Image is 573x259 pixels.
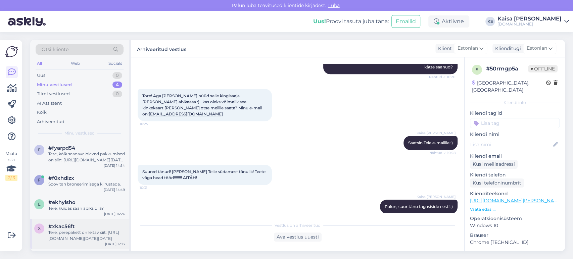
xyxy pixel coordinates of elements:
[274,232,322,242] div: Ava vestlus uuesti
[48,151,125,163] div: Tere, kõik saadavalolevad pakkumised on siin: [URL][DOMAIN_NAME][DATE][DATE][GEOGRAPHIC_DATA]
[64,130,95,136] span: Minu vestlused
[48,145,75,151] span: #fyarpd54
[48,229,125,242] div: Tere, perepakett on leitav siit: [URL][DOMAIN_NAME][DATE][DATE]
[428,15,469,28] div: Aktiivne
[48,175,74,181] span: #f0xhdlzx
[37,109,47,116] div: Kõik
[476,67,478,72] span: 5
[48,205,125,211] div: Tere, kuidas saan abiks olla?
[104,163,125,168] div: [DATE] 14:54
[385,204,453,209] span: Palun, suur tänu tagasiside eest! :)
[485,17,495,26] div: KS
[112,82,122,88] div: 4
[497,16,569,27] a: Kaisa [PERSON_NAME][DOMAIN_NAME]
[326,2,342,8] span: Luba
[470,171,560,178] p: Kliendi telefon
[429,150,456,155] span: Nähtud ✓ 10:28
[470,232,560,239] p: Brauser
[408,140,453,145] span: Saatsin Teie e-mailile :)
[37,100,62,107] div: AI Assistent
[429,74,456,80] span: Nähtud ✓ 10:20
[470,198,563,204] a: [URL][DOMAIN_NAME][PERSON_NAME]
[470,118,560,128] input: Lisa tag
[37,91,70,97] div: Tiimi vestlused
[5,151,17,181] div: Vaata siia
[107,59,124,68] div: Socials
[492,45,521,52] div: Klienditugi
[470,131,560,138] p: Kliendi nimi
[37,72,45,79] div: Uus
[42,46,68,53] span: Otsi kliente
[137,44,186,53] label: Arhiveeritud vestlus
[38,226,41,231] span: x
[38,147,41,152] span: f
[104,187,125,192] div: [DATE] 14:49
[527,45,547,52] span: Estonian
[435,45,452,52] div: Klient
[48,223,75,229] span: #xkac56ft
[417,194,456,199] span: Kaisa [PERSON_NAME]
[38,202,41,207] span: e
[472,80,546,94] div: [GEOGRAPHIC_DATA], [GEOGRAPHIC_DATA]
[313,18,326,24] b: Uus!
[142,93,263,116] span: Tore! Aga [PERSON_NAME] nüüd selle kingisaaja [PERSON_NAME] abikaasa :)...kas oleks võimalik see ...
[36,59,43,68] div: All
[5,175,17,181] div: 2 / 3
[470,141,552,148] input: Lisa nimi
[486,65,528,73] div: # 50rmgp5a
[417,131,456,136] span: Kaisa [PERSON_NAME]
[470,215,560,222] p: Operatsioonisüsteem
[313,17,389,25] div: Proovi tasuta juba täna:
[470,178,524,188] div: Küsi telefoninumbrit
[470,110,560,117] p: Kliendi tag'id
[37,118,64,125] div: Arhiveeritud
[497,16,562,21] div: Kaisa [PERSON_NAME]
[497,21,562,27] div: [DOMAIN_NAME]
[142,169,267,180] span: Suured tänud! [PERSON_NAME] Teile südamest tänulik! Teete väga head tööd!!!!!!!! AITÄH!
[470,190,560,197] p: Klienditeekond
[391,15,420,28] button: Emailid
[470,239,560,246] p: Chrome [TECHNICAL_ID]
[48,199,76,205] span: #ekhylsho
[528,65,558,72] span: Offline
[38,177,41,183] span: f
[470,153,560,160] p: Kliendi email
[470,100,560,106] div: Kliendi info
[105,242,125,247] div: [DATE] 12:13
[140,185,165,190] span: 10:31
[37,82,72,88] div: Minu vestlused
[470,206,560,212] p: Vaata edasi ...
[470,222,560,229] p: Windows 10
[470,160,518,169] div: Küsi meiliaadressi
[112,91,122,97] div: 0
[5,45,18,58] img: Askly Logo
[48,181,125,187] div: Soovitan broneerimisega kiirustada.
[140,121,165,126] span: 10:25
[458,45,478,52] span: Estonian
[104,211,125,216] div: [DATE] 14:26
[275,222,321,228] span: Vestlus on arhiveeritud
[112,72,122,79] div: 0
[149,111,223,116] a: [EMAIL_ADDRESS][DOMAIN_NAME]
[69,59,81,68] div: Web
